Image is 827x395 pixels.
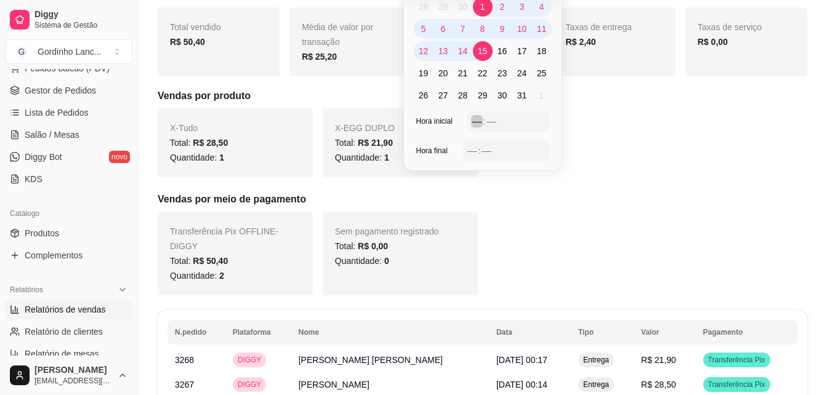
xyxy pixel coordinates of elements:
[441,23,446,35] span: 6
[219,271,224,281] span: 2
[416,146,448,156] span: Hora final
[500,23,505,35] span: 9
[5,204,132,223] div: Catálogo
[358,138,393,148] span: R$ 21,90
[571,320,634,345] th: Tipo
[193,138,228,148] span: R$ 28,50
[458,89,468,102] span: 28
[302,22,373,47] span: Média de valor por transação
[170,256,228,266] span: Total:
[478,67,488,79] span: 22
[34,365,113,376] span: [PERSON_NAME]
[498,45,507,57] span: 16
[335,153,389,162] span: Quantidade:
[453,63,473,83] span: terça-feira, 21 de outubro de 2025
[25,249,83,261] span: Complementos
[634,320,696,345] th: Valor
[225,320,291,345] th: Plataforma
[25,173,42,185] span: KDS
[167,320,225,345] th: N.pedido
[438,1,448,13] span: 29
[291,320,489,345] th: Nome
[493,41,512,61] span: quinta-feira, 16 de outubro de 2025
[384,153,389,162] span: 1
[421,23,426,35] span: 5
[10,285,43,295] span: Relatórios
[532,19,552,39] span: sábado, 11 de outubro de 2025 selecionado
[482,115,486,127] div: :
[706,355,768,365] span: Transferência Pix
[539,1,544,13] span: 4
[158,192,807,207] h5: Vendas por meio de pagamento
[496,380,547,389] span: [DATE] 00:14
[335,256,389,266] span: Quantidade:
[566,22,632,32] span: Taxas de entrega
[581,380,611,389] span: Entrega
[25,325,103,338] span: Relatório de clientes
[193,256,228,266] span: R$ 50,40
[419,45,429,57] span: 12
[384,256,389,266] span: 0
[478,45,488,57] span: 15
[335,138,393,148] span: Total:
[566,37,596,47] strong: R$ 2,40
[414,41,434,61] span: domingo, 12 de outubro de 2025 selecionado
[512,19,532,39] span: sexta-feira, 10 de outubro de 2025 selecionado
[5,39,132,64] button: Select a team
[335,241,388,251] span: Total:
[170,22,221,32] span: Total vendido
[458,45,468,57] span: 14
[461,23,466,35] span: 7
[512,63,532,83] span: sexta-feira, 24 de outubro de 2025
[291,348,489,372] td: [PERSON_NAME] [PERSON_NAME]
[517,45,527,57] span: 17
[25,348,99,360] span: Relatório de mesas
[512,41,532,61] span: sexta-feira, 17 de outubro de 2025
[706,380,768,389] span: Transferência Pix
[480,23,485,35] span: 8
[453,41,473,61] span: terça-feira, 14 de outubro de 2025 selecionado
[537,23,547,35] span: 11
[25,84,96,97] span: Gestor de Pedidos
[170,226,278,251] span: Transferência Pix OFFLINE - DIGGY
[219,153,224,162] span: 1
[517,89,527,102] span: 31
[493,19,512,39] span: quinta-feira, 9 de outubro de 2025 selecionado
[453,86,473,105] span: terça-feira, 28 de outubro de 2025
[25,129,79,141] span: Salão / Mesas
[175,355,194,365] span: 3268
[493,63,512,83] span: quinta-feira, 23 de outubro de 2025
[471,115,483,127] div: hora,
[641,380,676,389] span: R$ 28,50
[517,23,527,35] span: 10
[434,63,453,83] span: segunda-feira, 20 de outubro de 2025
[473,86,493,105] span: quarta-feira, 29 de outubro de 2025
[458,67,468,79] span: 21
[34,376,113,386] span: [EMAIL_ADDRESS][DOMAIN_NAME]
[438,67,448,79] span: 20
[500,1,505,13] span: 2
[532,86,552,105] span: sábado, 1 de novembro de 2025
[170,123,198,133] span: X-Tudo
[453,19,473,39] span: terça-feira, 7 de outubro de 2025 selecionado
[493,86,512,105] span: quinta-feira, 30 de outubro de 2025
[698,22,762,32] span: Taxas de serviço
[38,46,102,58] div: Gordinho Lanc ...
[466,145,478,157] div: hora,
[480,1,485,13] span: 1
[414,86,434,105] span: domingo, 26 de outubro de 2025
[498,67,507,79] span: 23
[477,145,482,157] div: :
[419,1,429,13] span: 28
[520,1,525,13] span: 3
[335,123,395,133] span: X-EGG DUPLO
[358,241,388,251] span: R$ 0,00
[473,41,493,61] span: Hoje, Intervalo selecionado: quarta-feira, 1 de outubro a quarta-feira, 15 de outubro de 2025, qu...
[537,45,547,57] span: 18
[698,37,728,47] strong: R$ 0,00
[34,20,127,30] span: Sistema de Gestão
[480,145,493,157] div: minuto,
[458,1,468,13] span: 30
[175,380,194,389] span: 3267
[170,37,205,47] strong: R$ 50,40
